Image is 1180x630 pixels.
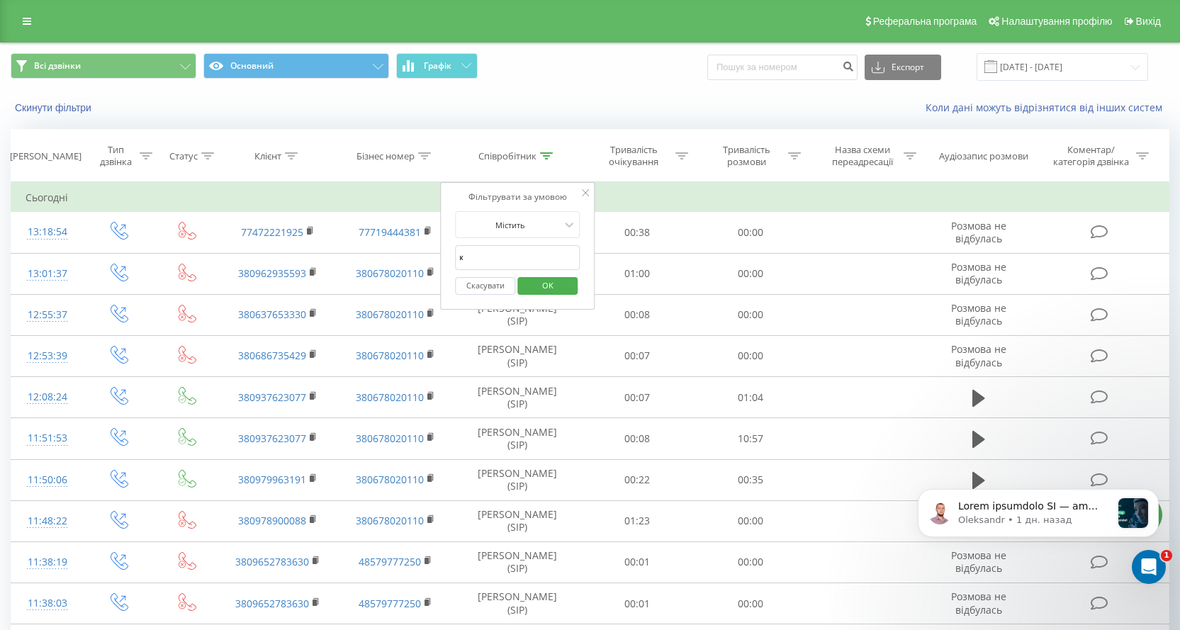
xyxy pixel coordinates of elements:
span: Розмова не відбулась [951,590,1006,616]
div: Тип дзвінка [96,144,135,168]
div: Бізнес номер [356,150,415,162]
td: 00:08 [580,294,694,335]
div: 11:51:53 [26,424,69,452]
span: Розмова не відбулась [951,219,1006,245]
td: [PERSON_NAME] (SIP) [454,294,581,335]
div: Аудіозапис розмови [939,150,1028,162]
a: 3809652783630 [235,555,309,568]
div: Клієнт [254,150,281,162]
a: 48579777250 [359,555,421,568]
span: Розмова не відбулась [951,301,1006,327]
td: [PERSON_NAME] (SIP) [454,418,581,459]
input: Введіть значення [455,245,580,270]
iframe: Intercom live chat [1132,550,1166,584]
a: 380979963191 [238,473,306,486]
td: 00:00 [694,541,807,583]
td: 00:08 [580,418,694,459]
a: 380686735429 [238,349,306,362]
span: Розмова не відбулась [951,342,1006,369]
td: [PERSON_NAME] (SIP) [454,335,581,376]
div: 13:01:37 [26,260,69,288]
span: OK [528,274,568,296]
div: Назва схеми переадресації [824,144,900,168]
a: 380962935593 [238,266,306,280]
span: Вихід [1136,16,1161,27]
td: 00:01 [580,541,694,583]
div: 13:18:54 [26,218,69,246]
a: 380978900088 [238,514,306,527]
button: Скинути фільтри [11,101,99,114]
button: Скасувати [455,277,515,295]
div: 12:55:37 [26,301,69,329]
div: Тривалість розмови [709,144,785,168]
td: [PERSON_NAME] (SIP) [454,541,581,583]
div: 12:08:24 [26,383,69,411]
td: 01:00 [580,253,694,294]
td: [PERSON_NAME] (SIP) [454,583,581,624]
a: 3809652783630 [235,597,309,610]
td: Сьогодні [11,184,1169,212]
td: 00:07 [580,335,694,376]
a: 380678020110 [356,473,424,486]
td: 00:00 [694,212,807,253]
div: 11:38:03 [26,590,69,617]
span: 1 [1161,550,1172,561]
td: 01:23 [580,500,694,541]
td: 00:22 [580,459,694,500]
div: Коментар/категорія дзвінка [1050,144,1133,168]
div: Фільтрувати за умовою [455,190,580,204]
a: Коли дані можуть відрізнятися вiд інших систем [926,101,1169,114]
div: Тривалість очікування [596,144,672,168]
button: Графік [396,53,478,79]
span: Реферальна програма [873,16,977,27]
iframe: Intercom notifications сообщение [897,461,1180,592]
a: 380937623077 [238,432,306,445]
td: 01:04 [694,377,807,418]
div: Статус [169,150,198,162]
span: Всі дзвінки [34,60,81,72]
div: [PERSON_NAME] [10,150,82,162]
span: Розмова не відбулась [951,260,1006,286]
td: [PERSON_NAME] (SIP) [454,500,581,541]
div: Співробітник [478,150,536,162]
a: 380678020110 [356,308,424,321]
td: 00:00 [694,253,807,294]
a: 380678020110 [356,266,424,280]
a: 77719444381 [359,225,421,239]
input: Пошук за номером [707,55,858,80]
td: 00:07 [580,377,694,418]
button: Всі дзвінки [11,53,196,79]
td: 00:01 [580,583,694,624]
div: 12:53:39 [26,342,69,370]
span: Налаштування профілю [1001,16,1112,27]
td: [PERSON_NAME] (SIP) [454,459,581,500]
button: Експорт [865,55,941,80]
a: 380678020110 [356,514,424,527]
td: 00:00 [694,583,807,624]
td: 00:35 [694,459,807,500]
a: 380678020110 [356,349,424,362]
div: 11:48:22 [26,507,69,535]
a: 380637653330 [238,308,306,321]
a: 48579777250 [359,597,421,610]
div: 11:50:06 [26,466,69,494]
button: OK [517,277,578,295]
a: 77472221925 [241,225,303,239]
div: 11:38:19 [26,549,69,576]
td: 00:38 [580,212,694,253]
td: [PERSON_NAME] (SIP) [454,377,581,418]
td: 00:00 [694,500,807,541]
span: Графік [424,61,451,71]
button: Основний [203,53,389,79]
td: 00:00 [694,335,807,376]
a: 380937623077 [238,390,306,404]
a: 380678020110 [356,390,424,404]
a: 380678020110 [356,432,424,445]
td: 00:00 [694,294,807,335]
td: 10:57 [694,418,807,459]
